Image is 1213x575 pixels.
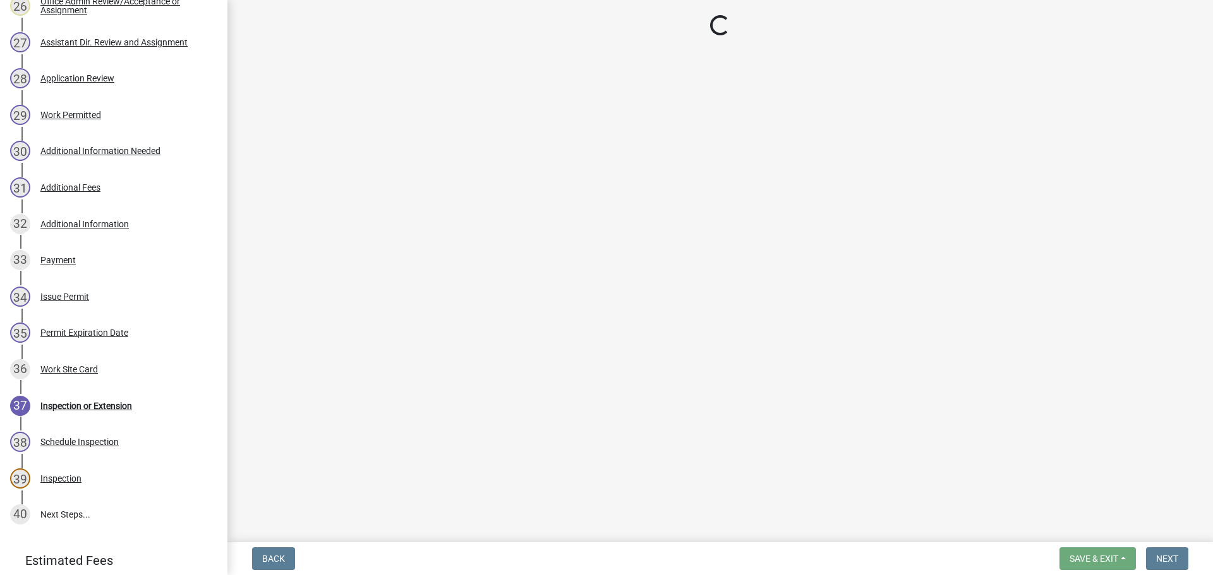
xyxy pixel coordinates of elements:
[10,250,30,270] div: 33
[40,74,114,83] div: Application Review
[262,554,285,564] span: Back
[40,256,76,264] div: Payment
[10,323,30,343] div: 35
[40,437,119,446] div: Schedule Inspection
[40,146,160,155] div: Additional Information Needed
[10,548,207,573] a: Estimated Fees
[10,141,30,161] div: 30
[10,68,30,88] div: 28
[40,38,188,47] div: Assistant Dir. Review and Assignment
[1070,554,1118,564] span: Save & Exit
[10,396,30,416] div: 37
[10,468,30,489] div: 39
[1059,547,1136,570] button: Save & Exit
[40,474,81,483] div: Inspection
[10,359,30,379] div: 36
[10,214,30,234] div: 32
[10,105,30,125] div: 29
[1146,547,1188,570] button: Next
[1156,554,1178,564] span: Next
[10,504,30,525] div: 40
[10,432,30,452] div: 38
[40,328,128,337] div: Permit Expiration Date
[10,287,30,307] div: 34
[40,183,100,192] div: Additional Fees
[10,177,30,198] div: 31
[40,401,132,410] div: Inspection or Extension
[40,220,129,228] div: Additional Information
[252,547,295,570] button: Back
[40,292,89,301] div: Issue Permit
[40,110,101,119] div: Work Permitted
[10,32,30,52] div: 27
[40,365,98,374] div: Work Site Card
